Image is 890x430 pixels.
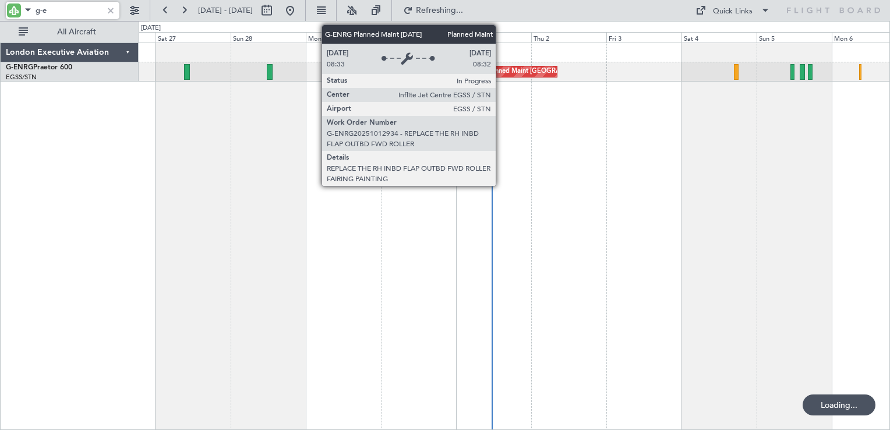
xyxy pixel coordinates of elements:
div: Loading... [803,394,875,415]
div: Fri 3 [606,32,681,43]
div: Thu 2 [531,32,606,43]
div: [DATE] [458,23,478,33]
span: Refreshing... [415,6,464,15]
div: Quick Links [713,6,753,17]
div: Sat 4 [681,32,757,43]
div: [DATE] [141,23,161,33]
span: All Aircraft [30,28,123,36]
div: Sat 27 [156,32,231,43]
div: Tue 30 [381,32,456,43]
input: A/C (Reg. or Type) [36,2,103,19]
div: Sun 28 [231,32,306,43]
span: G-ENRG [6,64,33,71]
a: EGSS/STN [6,73,37,82]
button: All Aircraft [13,23,126,41]
a: G-ENRGPraetor 600 [6,64,72,71]
button: Quick Links [690,1,776,20]
button: Refreshing... [398,1,468,20]
div: Mon 29 [306,32,381,43]
div: Planned Maint [GEOGRAPHIC_DATA] ([GEOGRAPHIC_DATA]) [486,63,669,80]
div: Sun 5 [757,32,832,43]
div: Wed 1 [456,32,531,43]
span: [DATE] - [DATE] [198,5,253,16]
